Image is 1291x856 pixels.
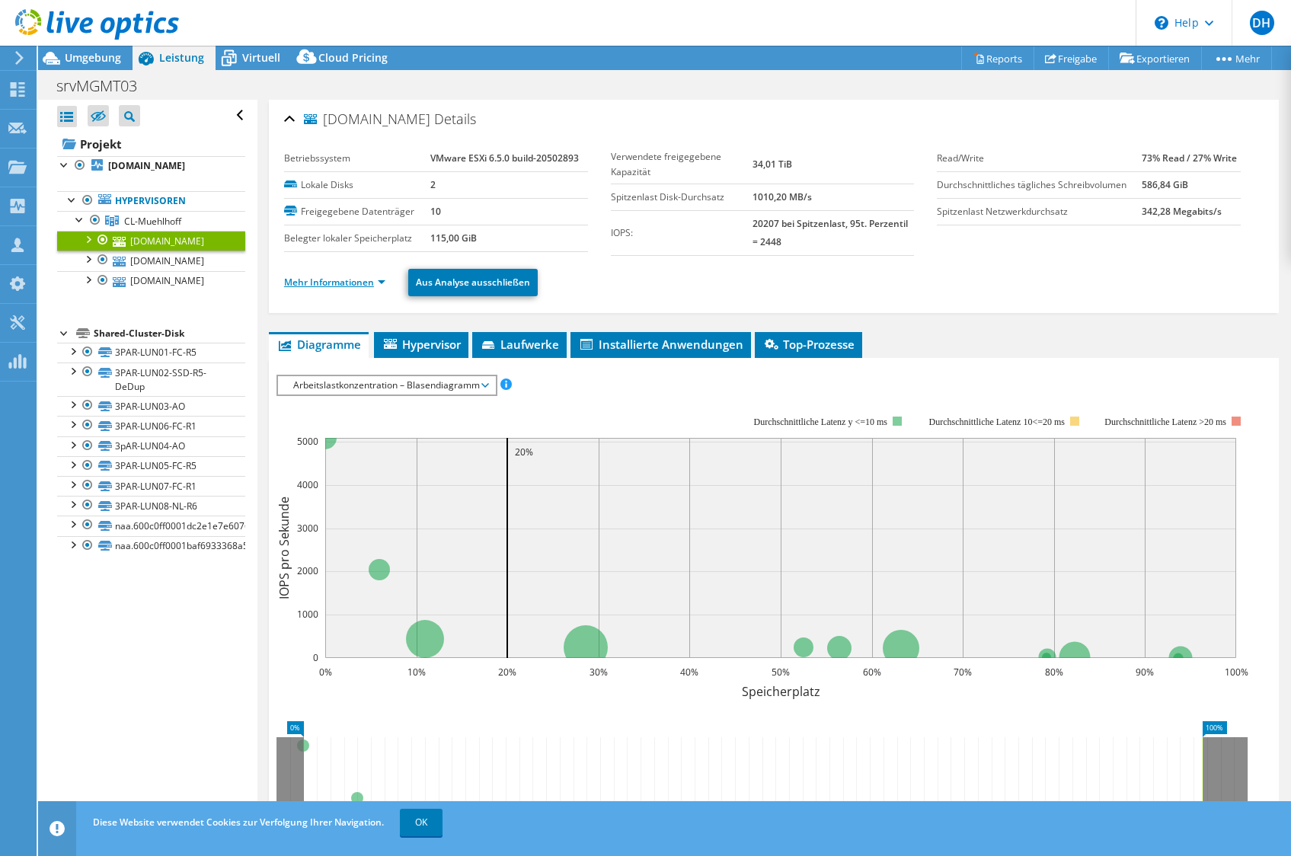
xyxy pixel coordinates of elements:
text: 90% [1136,666,1154,679]
label: Belegter lokaler Speicherplatz [284,231,430,246]
text: 20% [515,446,533,458]
a: naa.600c0ff0001baf6933368a5801000000 [57,536,245,556]
a: [DOMAIN_NAME] [57,231,245,251]
text: 40% [680,666,698,679]
a: 3PAR-LUN05-FC-R5 [57,456,245,476]
a: [DOMAIN_NAME] [57,156,245,176]
span: Leistung [159,50,204,65]
b: 34,01 TiB [753,158,792,171]
text: 3000 [297,522,318,535]
a: 3PAR-LUN03-AO [57,396,245,416]
text: 70% [954,666,972,679]
label: Verwendete freigegebene Kapazität [611,149,753,180]
b: 73% Read / 27% Write [1142,152,1237,164]
a: Projekt [57,132,245,156]
a: OK [400,809,443,836]
text: 100% [1224,666,1248,679]
span: Installierte Anwendungen [578,337,743,352]
text: 50% [772,666,790,679]
b: 342,28 Megabits/s [1142,205,1222,218]
a: CL-Muehlhoff [57,211,245,231]
text: Speicherplatz [741,683,820,700]
span: Laufwerke [480,337,559,352]
a: naa.600c0ff0001dc2e1e7e6076101000000 [57,516,245,535]
a: Mehr Informationen [284,276,385,289]
text: 4000 [297,478,318,491]
b: 1010,20 MB/s [753,190,812,203]
a: Hypervisoren [57,191,245,211]
span: CL-Muehlhoff [124,215,181,228]
text: 5000 [297,435,318,448]
b: 20207 bei Spitzenlast, 95t. Perzentil = 2448 [753,217,908,248]
a: 3PAR-LUN08-NL-R6 [57,496,245,516]
span: Hypervisor [382,337,461,352]
div: Shared-Cluster-Disk [94,324,245,343]
a: Reports [961,46,1034,70]
a: [DOMAIN_NAME] [57,271,245,291]
span: Diese Website verwendet Cookies zur Verfolgung Ihrer Navigation. [93,816,384,829]
text: 80% [1045,666,1063,679]
b: 115,00 GiB [430,232,477,244]
span: Details [434,110,476,128]
b: 2 [430,178,436,191]
span: Diagramme [276,337,361,352]
span: Arbeitslastkonzentration – Blasendiagramm [286,376,487,394]
label: Spitzenlast Netzwerkdurchsatz [937,204,1142,219]
label: Betriebssystem [284,151,430,166]
a: 3PAR-LUN06-FC-R1 [57,416,245,436]
text: 60% [863,666,881,679]
h1: srvMGMT03 [50,78,161,94]
span: DH [1250,11,1274,35]
span: Umgebung [65,50,121,65]
span: [DOMAIN_NAME] [304,112,430,127]
span: Cloud Pricing [318,50,388,65]
b: 10 [430,205,441,218]
text: 20% [498,666,516,679]
a: 3PAR-LUN07-FC-R1 [57,476,245,496]
span: Virtuell [242,50,280,65]
label: Read/Write [937,151,1142,166]
label: Durchschnittliches tägliches Schreibvolumen [937,177,1142,193]
a: 3PAR-LUN01-FC-R5 [57,343,245,363]
b: VMware ESXi 6.5.0 build-20502893 [430,152,579,164]
a: Freigabe [1034,46,1109,70]
b: [DOMAIN_NAME] [108,159,185,172]
tspan: Durchschnittliche Latenz 10<=20 ms [928,417,1065,427]
svg: \n [1155,16,1168,30]
text: Durchschnittliche Latenz >20 ms [1104,417,1226,427]
label: Spitzenlast Disk-Durchsatz [611,190,753,205]
text: 30% [590,666,608,679]
text: 10% [407,666,426,679]
label: Freigegebene Datenträger [284,204,430,219]
a: Exportieren [1108,46,1202,70]
text: 0 [313,651,318,664]
a: [DOMAIN_NAME] [57,251,245,270]
a: Aus Analyse ausschließen [408,269,538,296]
a: Mehr [1201,46,1272,70]
text: IOPS pro Sekunde [276,497,292,599]
text: 2000 [297,564,318,577]
span: Top-Prozesse [762,337,855,352]
label: Lokale Disks [284,177,430,193]
b: 586,84 GiB [1142,178,1188,191]
tspan: Durchschnittliche Latenz y <=10 ms [753,417,887,427]
a: 3pAR-LUN04-AO [57,436,245,456]
a: 3PAR-LUN02-SSD-R5-DeDup [57,363,245,396]
text: 1000 [297,608,318,621]
text: 0% [318,666,331,679]
label: IOPS: [611,225,753,241]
